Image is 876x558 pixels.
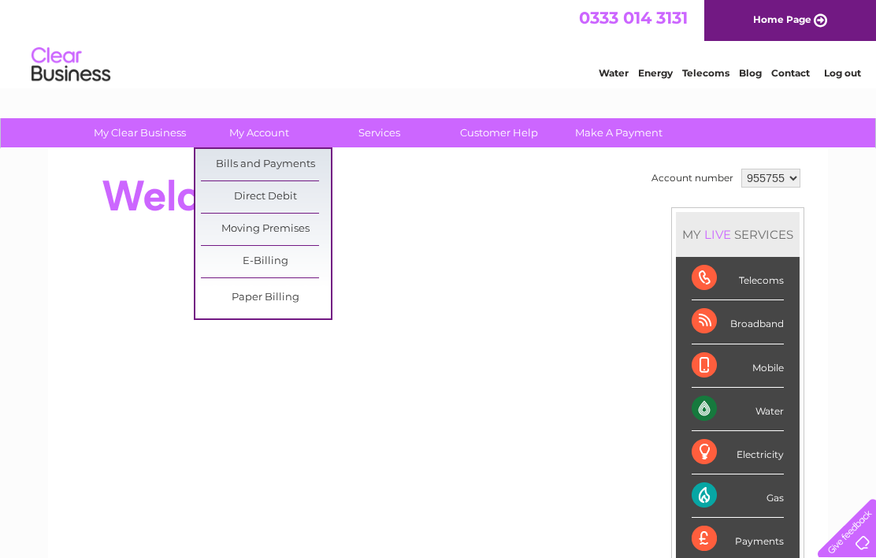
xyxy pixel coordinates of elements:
[638,67,673,79] a: Energy
[739,67,762,79] a: Blog
[771,67,810,79] a: Contact
[579,8,688,28] a: 0333 014 3131
[67,9,811,76] div: Clear Business is a trading name of Verastar Limited (registered in [GEOGRAPHIC_DATA] No. 3667643...
[201,181,331,213] a: Direct Debit
[692,474,784,518] div: Gas
[599,67,629,79] a: Water
[692,344,784,388] div: Mobile
[434,118,564,147] a: Customer Help
[676,212,800,257] div: MY SERVICES
[701,227,734,242] div: LIVE
[201,149,331,180] a: Bills and Payments
[554,118,684,147] a: Make A Payment
[692,431,784,474] div: Electricity
[195,118,325,147] a: My Account
[31,41,111,89] img: logo.png
[201,282,331,314] a: Paper Billing
[824,67,861,79] a: Log out
[692,388,784,431] div: Water
[314,118,444,147] a: Services
[201,246,331,277] a: E-Billing
[682,67,729,79] a: Telecoms
[201,214,331,245] a: Moving Premises
[692,300,784,344] div: Broadband
[75,118,205,147] a: My Clear Business
[648,165,737,192] td: Account number
[692,257,784,300] div: Telecoms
